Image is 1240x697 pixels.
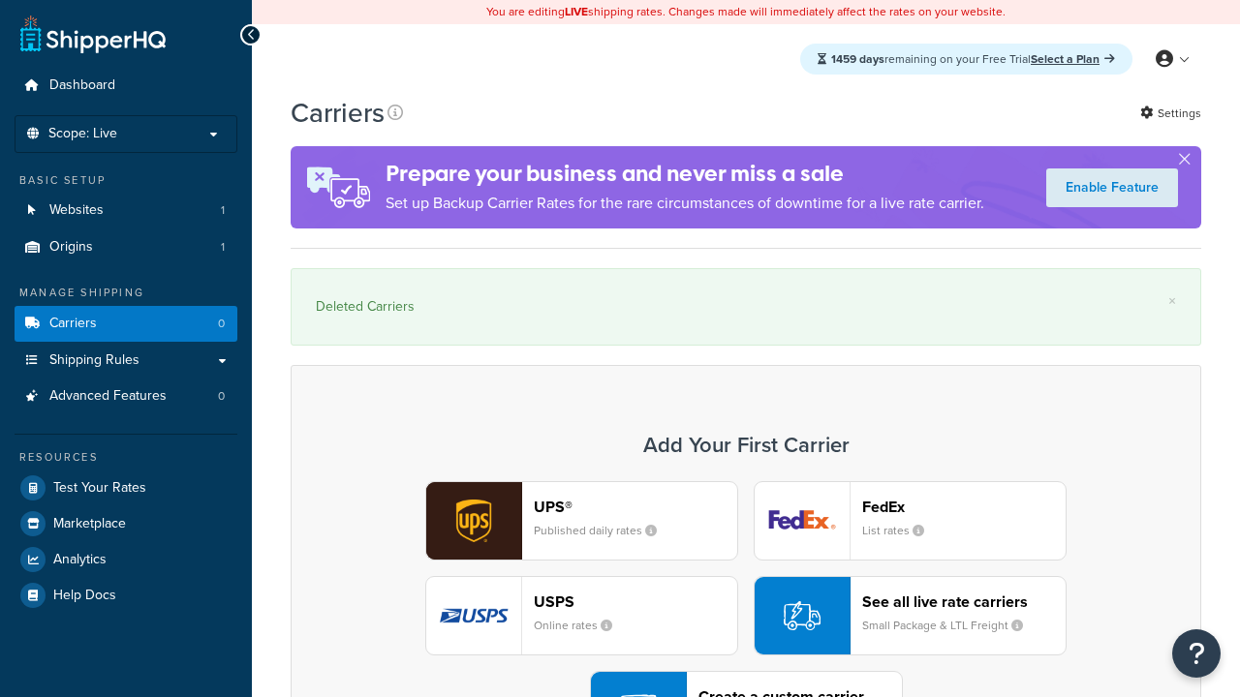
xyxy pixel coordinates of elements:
[534,522,672,539] small: Published daily rates
[15,449,237,466] div: Resources
[15,172,237,189] div: Basic Setup
[291,94,385,132] h1: Carriers
[754,481,1067,561] button: fedEx logoFedExList rates
[15,379,237,414] li: Advanced Features
[386,158,984,190] h4: Prepare your business and never miss a sale
[15,193,237,228] li: Websites
[862,592,1066,611] header: See all live rate carriers
[800,44,1132,75] div: remaining on your Free Trial
[218,316,225,332] span: 0
[425,481,738,561] button: ups logoUPS®Published daily rates
[49,388,167,405] span: Advanced Features
[15,578,237,613] a: Help Docs
[1046,168,1178,207] a: Enable Feature
[15,306,237,342] a: Carriers 0
[754,576,1067,655] button: See all live rate carriersSmall Package & LTL Freight
[20,15,166,53] a: ShipperHQ Home
[218,388,225,405] span: 0
[316,293,1176,320] div: Deleted Carriers
[49,239,93,256] span: Origins
[15,285,237,301] div: Manage Shipping
[426,482,521,560] img: ups logo
[15,68,237,104] a: Dashboard
[15,542,237,577] a: Analytics
[1168,293,1176,309] a: ×
[49,316,97,332] span: Carriers
[755,482,850,560] img: fedEx logo
[1172,629,1221,678] button: Open Resource Center
[1140,100,1201,127] a: Settings
[49,202,104,219] span: Websites
[221,239,225,256] span: 1
[53,480,146,497] span: Test Your Rates
[311,434,1181,457] h3: Add Your First Carrier
[15,229,237,265] a: Origins 1
[425,576,738,655] button: usps logoUSPSOnline rates
[534,592,737,611] header: USPS
[426,577,521,654] img: usps logo
[53,516,126,532] span: Marketplace
[49,77,115,94] span: Dashboard
[221,202,225,219] span: 1
[48,126,117,142] span: Scope: Live
[15,343,237,379] a: Shipping Rules
[862,498,1066,516] header: FedEx
[386,190,984,217] p: Set up Backup Carrier Rates for the rare circumstances of downtime for a live rate carrier.
[15,379,237,414] a: Advanced Features 0
[291,146,386,228] img: ad-rules-rateshop-fe6ec290ccb7230408bd80ed9643f0289d75e0ffd9eb532fc0e269fcd187b520.png
[784,597,821,634] img: icon-carrier-liverate-becf4550.svg
[862,617,1038,634] small: Small Package & LTL Freight
[53,588,116,604] span: Help Docs
[15,193,237,228] a: Websites 1
[831,50,884,68] strong: 1459 days
[15,306,237,342] li: Carriers
[49,352,139,369] span: Shipping Rules
[862,522,940,539] small: List rates
[534,617,628,634] small: Online rates
[15,470,237,505] a: Test Your Rates
[1031,50,1115,68] a: Select a Plan
[565,3,588,20] b: LIVE
[534,498,737,516] header: UPS®
[53,552,107,568] span: Analytics
[15,229,237,265] li: Origins
[15,506,237,541] a: Marketplace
